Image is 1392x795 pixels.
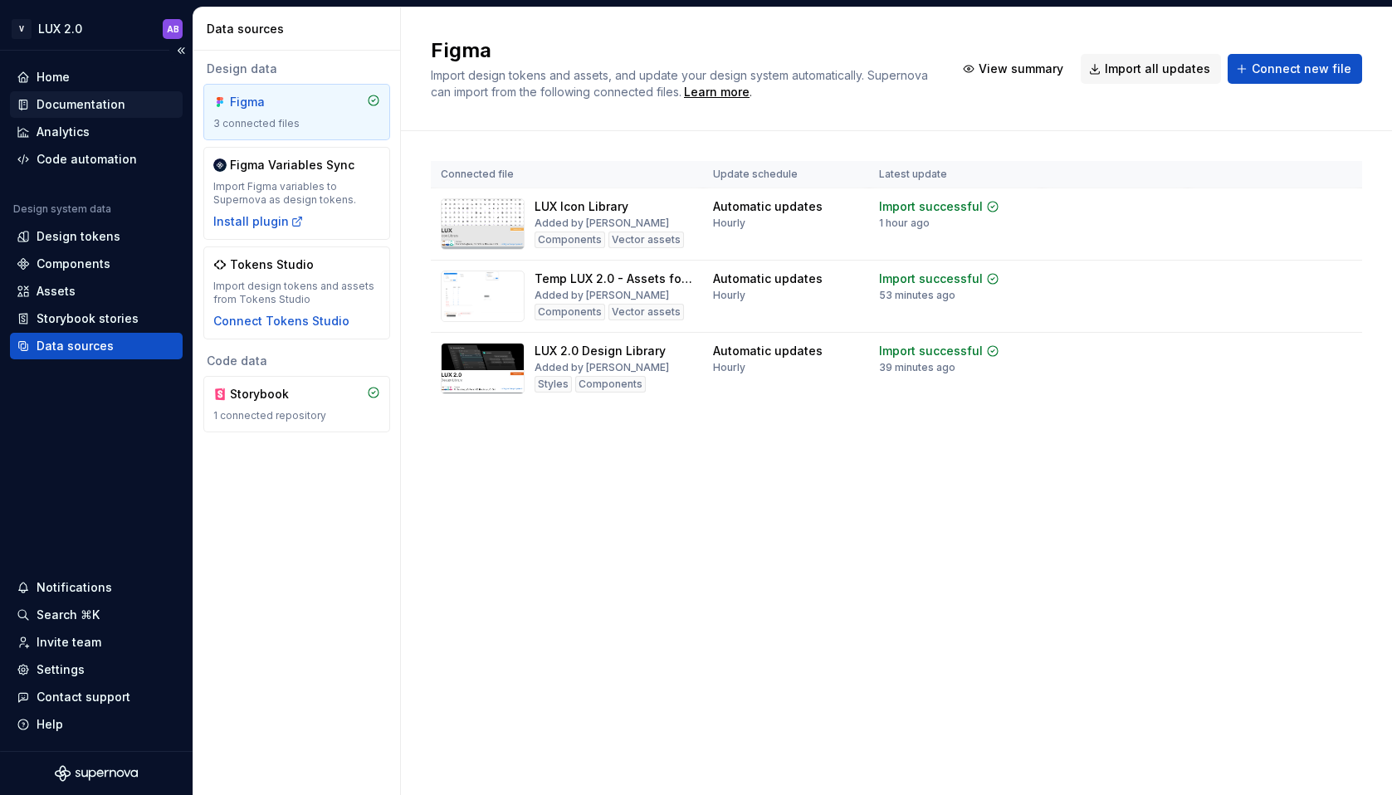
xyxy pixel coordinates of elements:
[38,21,82,37] div: LUX 2.0
[535,271,693,287] div: Temp LUX 2.0 - Assets for guideline
[37,96,125,113] div: Documentation
[230,94,310,110] div: Figma
[535,289,669,302] div: Added by [PERSON_NAME]
[1105,61,1210,77] span: Import all updates
[55,765,138,782] svg: Supernova Logo
[535,343,666,359] div: LUX 2.0 Design Library
[37,634,101,651] div: Invite team
[167,22,179,36] div: AB
[10,602,183,628] button: Search ⌘K
[713,198,823,215] div: Automatic updates
[213,213,304,230] button: Install plugin
[1252,61,1351,77] span: Connect new file
[37,310,139,327] div: Storybook stories
[37,338,114,354] div: Data sources
[37,69,70,85] div: Home
[879,343,983,359] div: Import successful
[1228,54,1362,84] button: Connect new file
[10,684,183,710] button: Contact support
[203,147,390,240] a: Figma Variables SyncImport Figma variables to Supernova as design tokens.Install plugin
[213,409,380,422] div: 1 connected repository
[37,689,130,705] div: Contact support
[535,304,605,320] div: Components
[230,157,354,173] div: Figma Variables Sync
[203,353,390,369] div: Code data
[608,232,684,248] div: Vector assets
[955,54,1074,84] button: View summary
[37,283,76,300] div: Assets
[10,278,183,305] a: Assets
[3,11,189,46] button: VLUX 2.0AB
[10,223,183,250] a: Design tokens
[879,289,955,302] div: 53 minutes ago
[535,198,628,215] div: LUX Icon Library
[230,386,310,402] div: Storybook
[10,91,183,118] a: Documentation
[10,119,183,145] a: Analytics
[869,161,1042,188] th: Latest update
[37,607,100,623] div: Search ⌘K
[879,217,930,230] div: 1 hour ago
[703,161,869,188] th: Update schedule
[608,304,684,320] div: Vector assets
[37,228,120,245] div: Design tokens
[37,716,63,733] div: Help
[535,361,669,374] div: Added by [PERSON_NAME]
[37,661,85,678] div: Settings
[12,19,32,39] div: V
[431,37,935,64] h2: Figma
[979,61,1063,77] span: View summary
[37,579,112,596] div: Notifications
[207,21,393,37] div: Data sources
[431,68,931,99] span: Import design tokens and assets, and update your design system automatically. Supernova can impor...
[879,271,983,287] div: Import successful
[713,361,745,374] div: Hourly
[203,61,390,77] div: Design data
[213,280,380,306] div: Import design tokens and assets from Tokens Studio
[203,376,390,432] a: Storybook1 connected repository
[10,333,183,359] a: Data sources
[879,198,983,215] div: Import successful
[10,711,183,738] button: Help
[713,271,823,287] div: Automatic updates
[684,84,750,100] a: Learn more
[713,217,745,230] div: Hourly
[37,151,137,168] div: Code automation
[1081,54,1221,84] button: Import all updates
[213,180,380,207] div: Import Figma variables to Supernova as design tokens.
[10,251,183,277] a: Components
[203,84,390,140] a: Figma3 connected files
[213,313,349,329] button: Connect Tokens Studio
[13,202,111,216] div: Design system data
[713,289,745,302] div: Hourly
[535,376,572,393] div: Styles
[535,232,605,248] div: Components
[575,376,646,393] div: Components
[10,146,183,173] a: Code automation
[10,574,183,601] button: Notifications
[213,117,380,130] div: 3 connected files
[713,343,823,359] div: Automatic updates
[37,256,110,272] div: Components
[535,217,669,230] div: Added by [PERSON_NAME]
[10,305,183,332] a: Storybook stories
[230,256,314,273] div: Tokens Studio
[203,246,390,339] a: Tokens StudioImport design tokens and assets from Tokens StudioConnect Tokens Studio
[879,361,955,374] div: 39 minutes ago
[10,629,183,656] a: Invite team
[169,39,193,62] button: Collapse sidebar
[10,656,183,683] a: Settings
[10,64,183,90] a: Home
[431,161,703,188] th: Connected file
[37,124,90,140] div: Analytics
[681,86,752,99] span: .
